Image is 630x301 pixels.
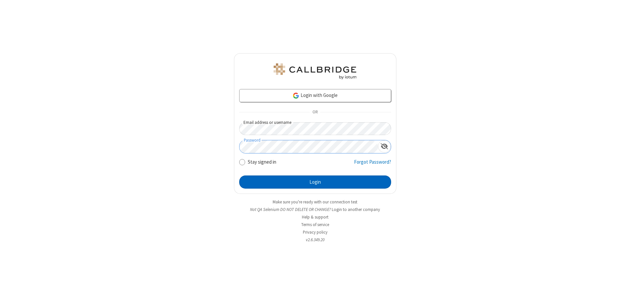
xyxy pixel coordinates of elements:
[354,158,391,171] a: Forgot Password?
[239,122,391,135] input: Email address or username
[273,199,357,205] a: Make sure you're ready with our connection test
[239,89,391,102] a: Login with Google
[332,206,380,213] button: Login to another company
[614,284,625,296] iframe: Chat
[301,222,329,227] a: Terms of service
[378,140,391,152] div: Show password
[234,206,396,213] li: Not QA Selenium DO NOT DELETE OR CHANGE?
[310,108,320,117] span: OR
[303,229,327,235] a: Privacy policy
[292,92,300,99] img: google-icon.png
[248,158,276,166] label: Stay signed in
[302,214,328,220] a: Help & support
[234,237,396,243] li: v2.6.349.20
[239,175,391,189] button: Login
[240,140,378,153] input: Password
[272,63,358,79] img: QA Selenium DO NOT DELETE OR CHANGE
